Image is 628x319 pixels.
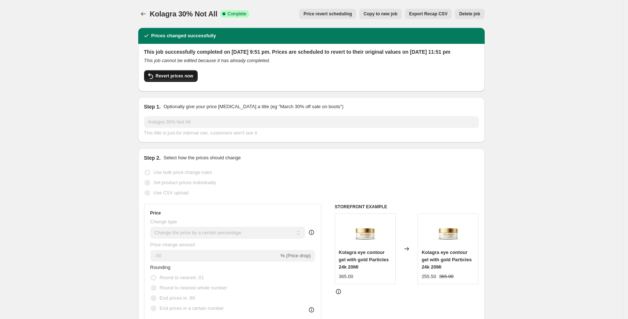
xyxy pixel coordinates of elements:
[163,154,241,162] p: Select how the prices should change
[138,9,148,19] button: Price change jobs
[160,285,227,290] span: Round to nearest whole number
[339,250,389,270] span: Kolagra eye contour gel with gold Particles 24k 20Ml
[150,250,279,262] input: -15
[160,295,195,301] span: End prices in .99
[144,116,479,128] input: 30% off holiday sale
[422,273,436,280] div: 255.50
[144,48,479,56] h2: This job successfully completed on [DATE] 9:51 pm. Prices are scheduled to revert to their origin...
[364,11,398,17] span: Copy to new job
[150,242,195,247] span: Price change amount
[359,9,402,19] button: Copy to new job
[308,229,315,236] div: help
[150,210,161,216] h3: Price
[350,217,380,247] img: 24656_9d93e91a-f18c-42c0-b2a6-7309b2a8b750_80x.webp
[151,32,216,39] h2: Prices changed successfully
[163,103,343,110] p: Optionally give your price [MEDICAL_DATA] a title (eg "March 30% off sale on boots")
[154,170,212,175] span: Use bulk price change rules
[299,9,356,19] button: Price revert scheduling
[160,275,204,280] span: Round to nearest .01
[422,250,472,270] span: Kolagra eye contour gel with gold Particles 24k 20Ml
[154,190,189,195] span: Use CSV upload
[144,130,257,136] span: This title is just for internal use, customers won't see it
[150,10,218,18] span: Kolagra 30% Not All
[405,9,452,19] button: Export Recap CSV
[150,265,171,270] span: Rounding
[144,154,161,162] h2: Step 2.
[144,58,270,63] i: This job cannot be edited because it has already completed.
[150,219,177,224] span: Change type
[144,70,198,82] button: Revert prices now
[455,9,484,19] button: Delete job
[228,11,246,17] span: Complete
[144,103,161,110] h2: Step 1.
[439,273,454,280] strike: 365.00
[434,217,463,247] img: 24656_9d93e91a-f18c-42c0-b2a6-7309b2a8b750_80x.webp
[156,73,193,79] span: Revert prices now
[409,11,447,17] span: Export Recap CSV
[459,11,480,17] span: Delete job
[335,204,479,210] h6: STOREFRONT EXAMPLE
[280,253,311,258] span: % (Price drop)
[303,11,352,17] span: Price revert scheduling
[339,273,353,280] div: 365.00
[154,180,216,185] span: Set product prices individually
[160,305,224,311] span: End prices in a certain number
